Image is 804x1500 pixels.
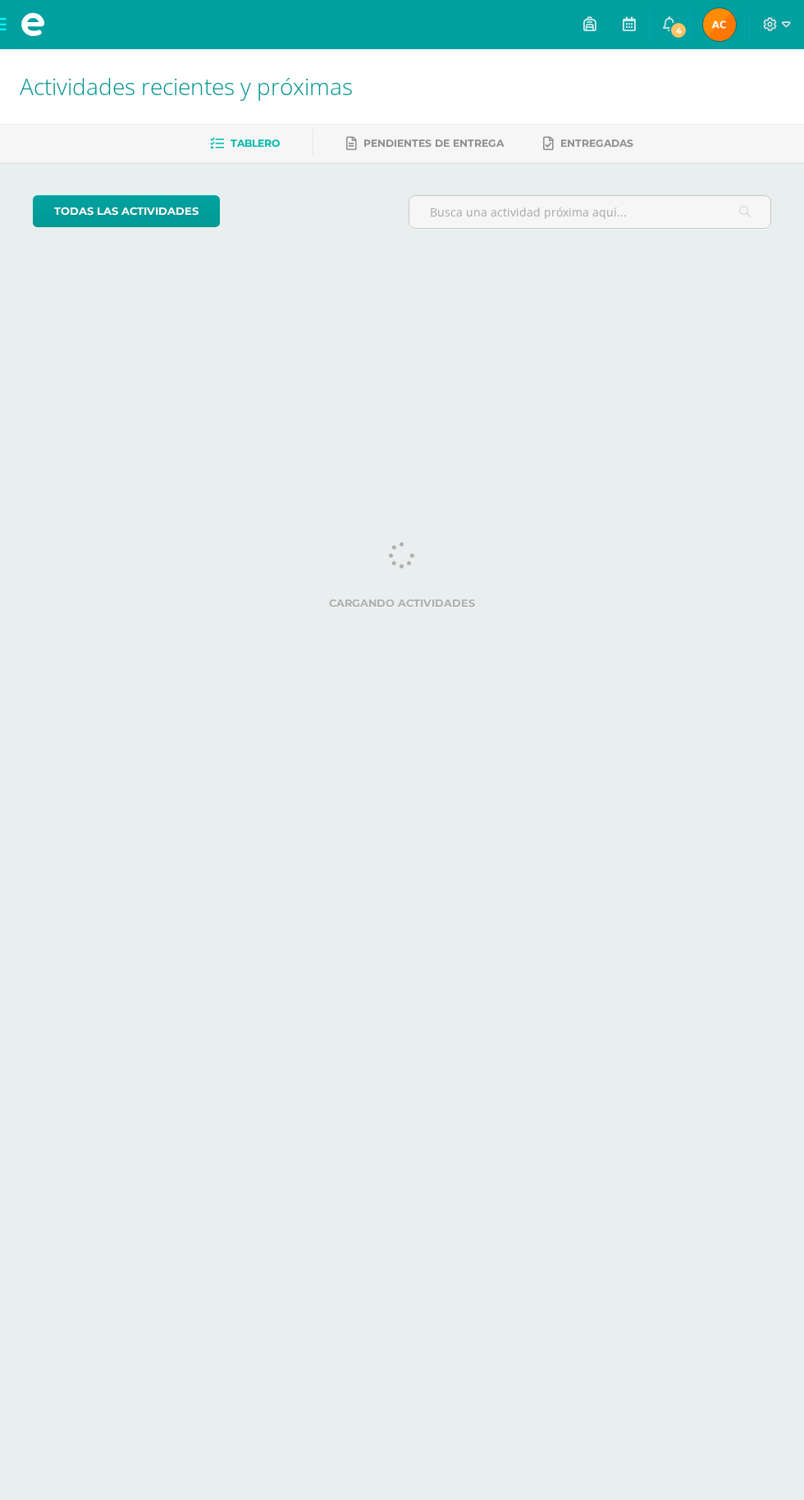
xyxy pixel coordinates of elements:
span: Tablero [231,137,280,149]
a: todas las Actividades [33,195,220,227]
a: Entregadas [543,130,633,157]
span: Actividades recientes y próximas [20,71,353,102]
span: Entregadas [560,137,633,149]
img: 2790451410765bad2b69e4316271b4d3.png [703,8,736,41]
span: Pendientes de entrega [363,137,504,149]
span: 4 [669,21,688,39]
label: Cargando actividades [33,597,771,609]
a: Tablero [210,130,280,157]
a: Pendientes de entrega [346,130,504,157]
input: Busca una actividad próxima aquí... [409,196,770,228]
